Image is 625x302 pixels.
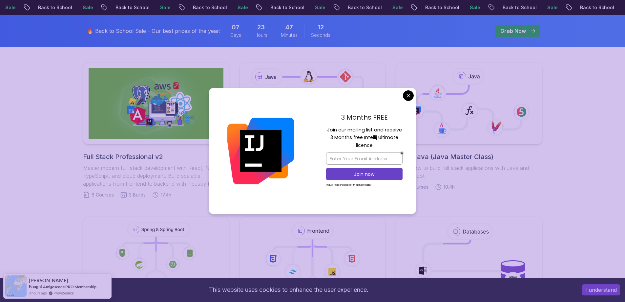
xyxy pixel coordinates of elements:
p: Sale [470,4,491,11]
p: Sale [238,4,259,11]
span: 47 Minutes [285,23,293,32]
span: [PERSON_NAME] [29,278,68,283]
p: Sale [160,4,181,11]
p: Sale [315,4,336,11]
span: Minutes [281,32,298,38]
span: 18 Courses [405,184,428,190]
p: Sale [83,4,104,11]
button: Accept cookies [582,284,620,295]
span: 3 hours ago [29,290,47,296]
span: Hours [255,32,267,38]
h2: Core Java (Java Master Class) [396,152,542,161]
img: provesource social proof notification image [5,275,27,297]
div: This website uses cookies to enhance the user experience. [5,283,572,297]
p: Master modern full-stack development with React, Node.js, TypeScript, and cloud deployment. Build... [83,164,229,188]
p: Back to School [38,4,83,11]
p: Back to School [425,4,470,11]
p: Back to School [115,4,160,11]
p: Sale [5,4,26,11]
h2: Full Stack Professional v2 [83,152,229,161]
span: Seconds [311,32,330,38]
span: 17.4h [161,192,171,198]
span: 23 Hours [257,23,265,32]
span: 10.4h [444,184,455,190]
span: Bought [29,284,42,289]
p: Learn how to build full stack applications with Java and Spring Boot [396,164,542,180]
p: Sale [392,4,413,11]
p: Back to School [503,4,547,11]
p: Grab Now [500,27,526,35]
p: 🔥 Back to School Sale - Our best prices of the year! [87,27,220,35]
p: Back to School [193,4,238,11]
p: Sale [547,4,568,11]
span: 6 Courses [92,192,114,198]
span: Days [230,32,241,38]
span: 7 Days [232,23,240,32]
span: 12 Seconds [318,23,324,32]
p: Back to School [270,4,315,11]
a: Amigoscode PRO Membership [43,284,96,289]
span: 3 Builds [129,192,146,198]
p: Back to School [348,4,392,11]
a: ProveSource [53,290,74,296]
p: Back to School [580,4,625,11]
